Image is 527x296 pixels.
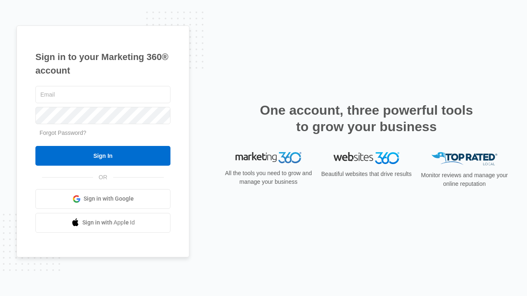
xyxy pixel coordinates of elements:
[35,189,170,209] a: Sign in with Google
[35,50,170,77] h1: Sign in to your Marketing 360® account
[35,213,170,233] a: Sign in with Apple Id
[320,170,413,178] p: Beautiful websites that drive results
[35,146,170,166] input: Sign In
[40,129,86,136] a: Forgot Password?
[222,169,315,186] p: All the tools you need to grow and manage your business
[431,152,497,166] img: Top Rated Local
[257,102,476,135] h2: One account, three powerful tools to grow your business
[35,86,170,103] input: Email
[236,152,301,164] img: Marketing 360
[333,152,399,164] img: Websites 360
[93,173,113,182] span: OR
[84,194,134,203] span: Sign in with Google
[418,171,511,188] p: Monitor reviews and manage your online reputation
[82,218,135,227] span: Sign in with Apple Id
